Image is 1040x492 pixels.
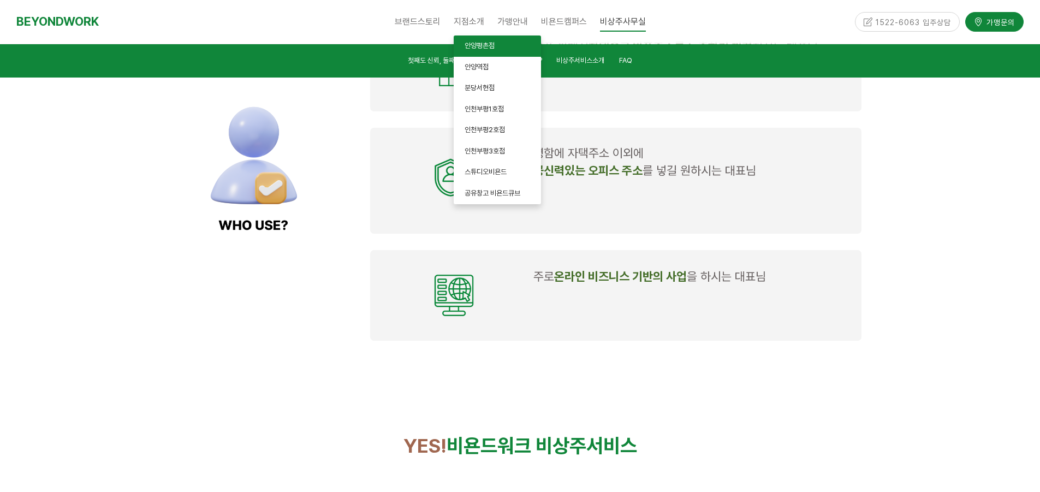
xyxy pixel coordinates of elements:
span: 를 넣길 원하시는 대표님 [643,163,756,177]
span: 비욘드캠퍼스 [541,16,587,27]
strong: 비욘드워크 비상주서비스 [447,434,637,458]
a: 공유창고 비욘드큐브 [454,183,541,204]
a: 인천부평2호점 [454,120,541,141]
a: 가맹안내 [491,8,534,35]
span: 안양역점 [465,63,489,71]
span: 지점소개 [454,16,484,27]
span: FAQ [619,56,632,64]
a: 비상주서비스소개 [556,55,604,69]
strong: 공신력있는 오피스 주소 [533,163,643,177]
span: 비상주서비스소개 [556,56,604,64]
span: 명함에 자택주소 이외에 [533,146,644,160]
a: 인천부평3호점 [454,141,541,162]
a: 스튜디오비욘드 [454,162,541,183]
a: 가맹문의 [965,11,1024,31]
span: 첫째도 신뢰, 둘째도 신뢰 [408,56,474,64]
a: 인천부평1호점 [454,99,541,120]
span: 주로 [533,269,554,283]
span: 인천부평3호점 [465,147,505,155]
a: 첫째도 신뢰, 둘째도 신뢰 [408,55,474,69]
a: 지점소개 [447,8,491,35]
span: 공유창고 비욘드큐브 [465,189,520,197]
img: abfb9e80cfdfb.png [179,88,328,237]
img: d63281b18dfdb.png [429,156,478,205]
span: 안양평촌점 [465,42,495,50]
a: BEYONDWORK [16,11,99,32]
a: FAQ [619,55,632,69]
strong: 온라인 비즈니스 기반의 사업 [554,269,687,283]
a: 분당서현점 [454,78,541,99]
span: 을 하시는 대표님 [687,269,766,283]
strong: YES! [403,434,447,458]
a: 안양평촌점 [454,35,541,57]
span: 인천부평1호점 [465,105,504,113]
a: 안양역점 [454,57,541,78]
img: 4cde5cdb56f74.png [429,271,478,320]
a: 브랜드스토리 [388,8,447,35]
span: 스튜디오비욘드 [465,168,507,176]
a: 비상주사무실 [593,8,652,35]
span: 브랜드스토리 [395,16,441,27]
span: 비상주사무실 [600,13,646,32]
span: 가맹문의 [983,16,1015,27]
span: 분당서현점 [465,84,495,92]
a: 비욘드캠퍼스 [534,8,593,35]
span: 인천부평2호점 [465,126,505,134]
span: 가맹안내 [497,16,528,27]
